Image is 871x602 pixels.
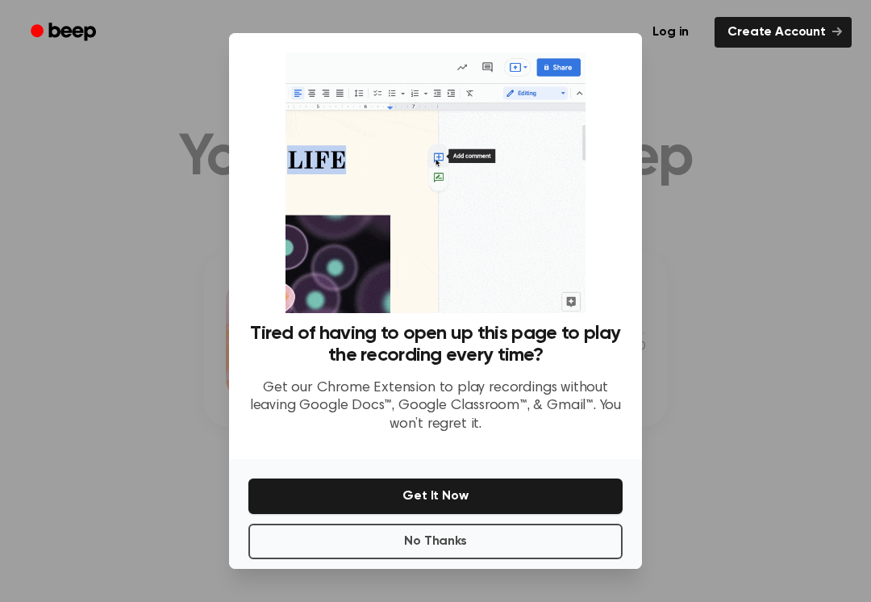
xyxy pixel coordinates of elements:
img: Beep extension in action [285,52,585,313]
button: No Thanks [248,524,623,559]
h3: Tired of having to open up this page to play the recording every time? [248,323,623,366]
a: Create Account [715,17,852,48]
a: Beep [19,17,110,48]
button: Get It Now [248,479,623,514]
p: Get our Chrome Extension to play recordings without leaving Google Docs™, Google Classroom™, & Gm... [248,379,623,434]
a: Log in [636,14,705,51]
